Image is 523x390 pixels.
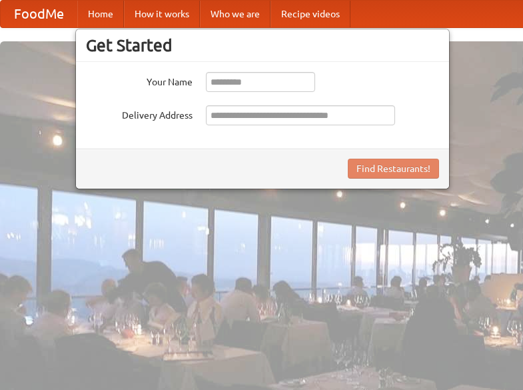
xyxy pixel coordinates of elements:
[86,35,439,55] h3: Get Started
[124,1,200,27] a: How it works
[86,105,193,122] label: Delivery Address
[348,159,439,179] button: Find Restaurants!
[1,1,77,27] a: FoodMe
[77,1,124,27] a: Home
[200,1,270,27] a: Who we are
[86,72,193,89] label: Your Name
[270,1,350,27] a: Recipe videos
